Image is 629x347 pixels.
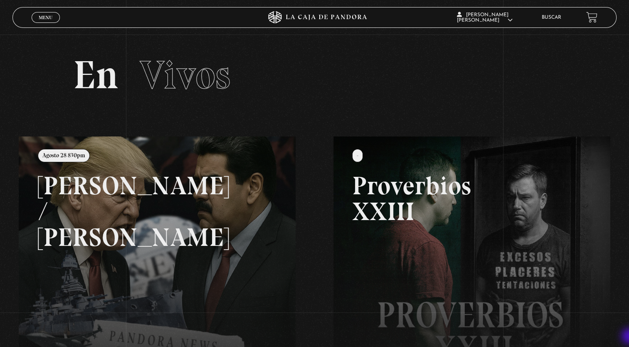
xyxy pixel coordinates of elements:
[39,15,52,20] span: Menu
[457,12,513,23] span: [PERSON_NAME] [PERSON_NAME]
[586,12,597,23] a: View your shopping cart
[73,55,556,95] h2: En
[36,22,55,27] span: Cerrar
[140,51,230,99] span: Vivos
[542,15,561,20] a: Buscar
